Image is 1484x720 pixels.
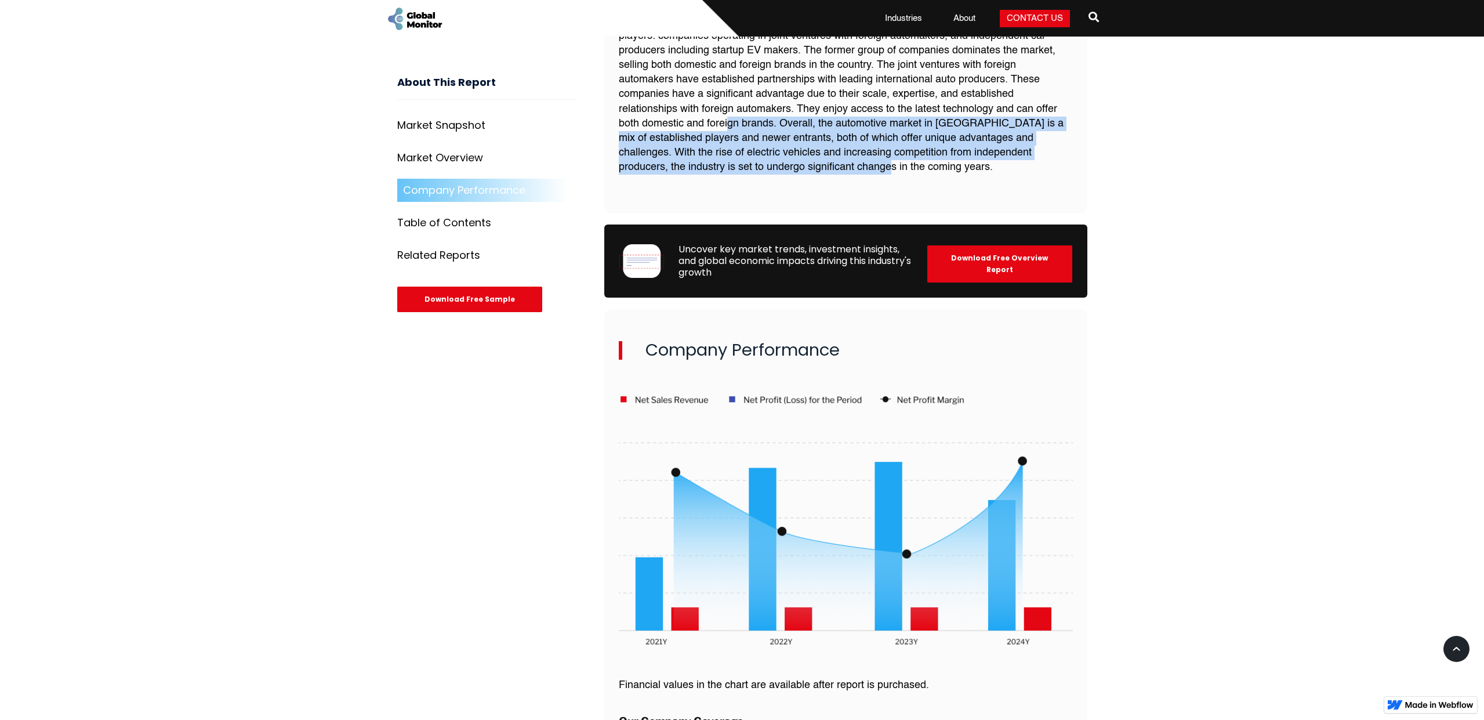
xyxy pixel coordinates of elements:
[878,13,929,24] a: Industries
[397,212,576,235] a: Table of Contents
[619,341,1073,360] h2: Company Performance
[397,287,542,313] div: Download Free Sample
[1088,9,1099,25] span: 
[403,185,525,197] div: Company Performance
[397,153,483,164] div: Market Overview
[397,147,576,170] a: Market Overview
[397,114,576,138] a: Market Snapshot
[397,244,576,267] a: Related Reports
[619,15,1073,175] p: The automotive market in [GEOGRAPHIC_DATA] is characterized by two main categories of players: co...
[619,678,1073,693] p: Financial values in the chart are available after report is purchased.
[927,245,1072,283] div: Download Free Overview Report
[946,13,982,24] a: About
[397,218,491,229] div: Table of Contents
[397,250,480,262] div: Related Reports
[1000,10,1070,27] a: Contact Us
[678,244,913,278] div: Uncover key market trends, investment insights, and global economic impacts driving this industry...
[397,120,485,132] div: Market Snapshot
[1405,701,1474,708] img: Made in Webflow
[1088,7,1099,30] a: 
[397,179,576,202] a: Company Performance
[397,77,576,100] h3: About This Report
[386,6,444,32] a: home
